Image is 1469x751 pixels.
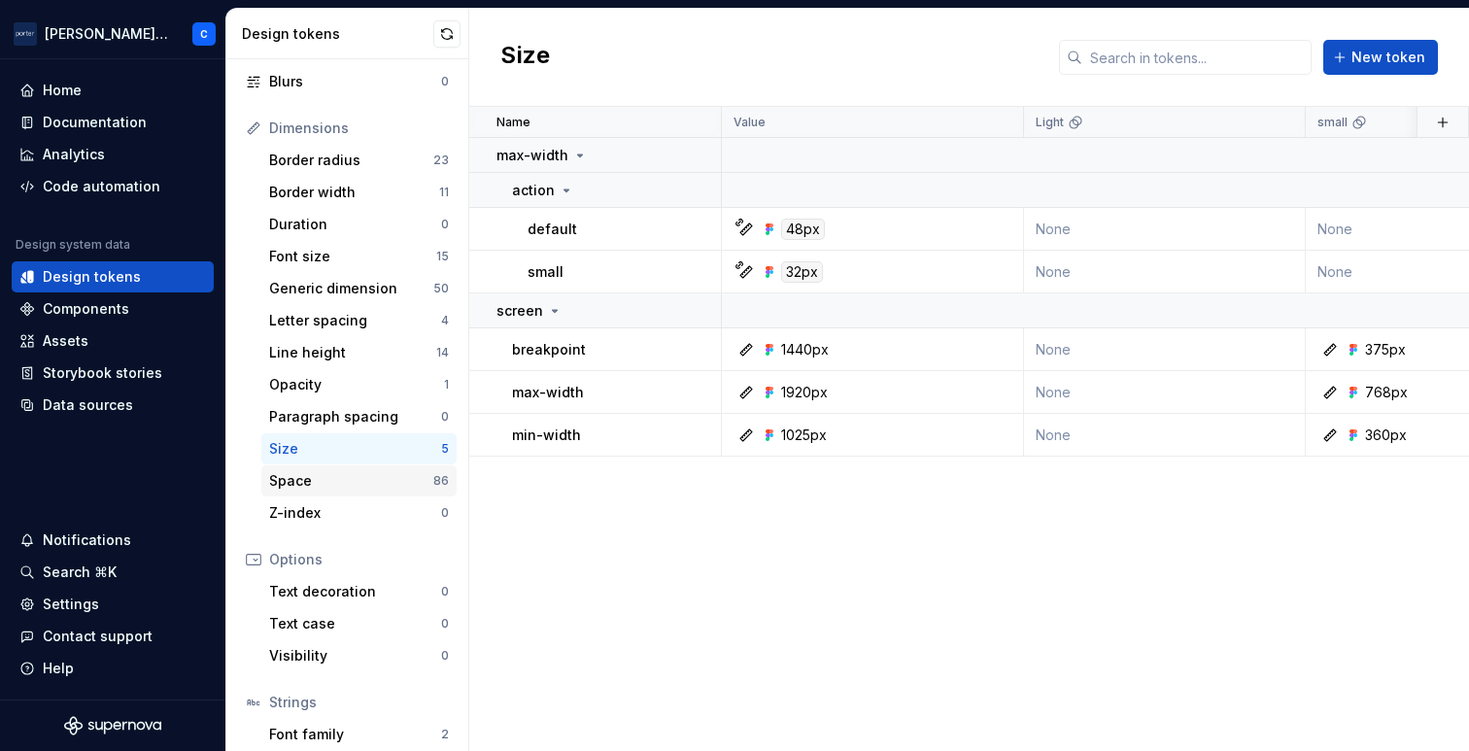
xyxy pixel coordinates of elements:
div: 375px [1365,340,1406,359]
button: Contact support [12,621,214,652]
div: Search ⌘K [43,563,117,582]
p: min-width [512,426,581,445]
a: Code automation [12,171,214,202]
button: [PERSON_NAME] AirlinesC [4,13,222,54]
div: 50 [433,281,449,296]
td: None [1024,414,1306,457]
div: Letter spacing [269,311,441,330]
td: None [1024,371,1306,414]
a: Generic dimension50 [261,273,457,304]
div: Dimensions [269,119,449,138]
div: C [200,26,208,42]
div: Analytics [43,145,105,164]
input: Search in tokens... [1082,40,1312,75]
div: 1025px [781,426,827,445]
div: 11 [439,185,449,200]
td: None [1024,208,1306,251]
p: small [528,262,564,282]
div: Strings [269,693,449,712]
a: Opacity1 [261,369,457,400]
div: Border width [269,183,439,202]
a: Analytics [12,139,214,170]
a: Components [12,293,214,324]
button: New token [1323,40,1438,75]
div: 1 [444,377,449,393]
p: action [512,181,555,200]
div: Line height [269,343,436,362]
div: Contact support [43,627,153,646]
div: 0 [441,74,449,89]
a: Text case0 [261,608,457,639]
a: Documentation [12,107,214,138]
div: 0 [441,616,449,632]
div: Data sources [43,395,133,415]
a: Border width11 [261,177,457,208]
h2: Size [500,40,550,75]
a: Space86 [261,465,457,496]
div: 360px [1365,426,1407,445]
td: None [1024,328,1306,371]
p: max-width [496,146,568,165]
div: Help [43,659,74,678]
div: 48px [781,219,825,240]
div: Design tokens [43,267,141,287]
p: Name [496,115,530,130]
div: Assets [43,331,88,351]
div: Visibility [269,646,441,666]
a: Font family2 [261,719,457,750]
div: Components [43,299,129,319]
span: New token [1351,48,1425,67]
p: default [528,220,577,239]
a: Storybook stories [12,358,214,389]
div: 0 [441,584,449,599]
div: Design system data [16,237,130,253]
div: 15 [436,249,449,264]
div: Home [43,81,82,100]
td: None [1024,251,1306,293]
div: 14 [436,345,449,360]
div: 0 [441,217,449,232]
p: Value [734,115,766,130]
div: Size [269,439,441,459]
div: Z-index [269,503,441,523]
a: Z-index0 [261,497,457,529]
div: 0 [441,505,449,521]
div: Space [269,471,433,491]
p: max-width [512,383,584,402]
a: Size5 [261,433,457,464]
a: Settings [12,589,214,620]
div: Text decoration [269,582,441,601]
div: Design tokens [242,24,433,44]
div: 1440px [781,340,829,359]
a: Letter spacing4 [261,305,457,336]
div: Font size [269,247,436,266]
div: [PERSON_NAME] Airlines [45,24,169,44]
a: Text decoration0 [261,576,457,607]
div: 5 [441,441,449,457]
a: Paragraph spacing0 [261,401,457,432]
a: Data sources [12,390,214,421]
div: Storybook stories [43,363,162,383]
a: Border radius23 [261,145,457,176]
div: Documentation [43,113,147,132]
div: 2 [441,727,449,742]
a: Supernova Logo [64,716,161,735]
button: Help [12,653,214,684]
div: Generic dimension [269,279,433,298]
img: f0306bc8-3074-41fb-b11c-7d2e8671d5eb.png [14,22,37,46]
div: Options [269,550,449,569]
p: breakpoint [512,340,586,359]
div: 768px [1365,383,1408,402]
div: Text case [269,614,441,633]
a: Duration0 [261,209,457,240]
div: 4 [441,313,449,328]
a: Blurs0 [238,66,457,97]
div: Border radius [269,151,433,170]
button: Notifications [12,525,214,556]
a: Visibility0 [261,640,457,671]
div: 23 [433,153,449,168]
div: Opacity [269,375,444,394]
button: Search ⌘K [12,557,214,588]
div: Paragraph spacing [269,407,441,427]
p: Light [1036,115,1064,130]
